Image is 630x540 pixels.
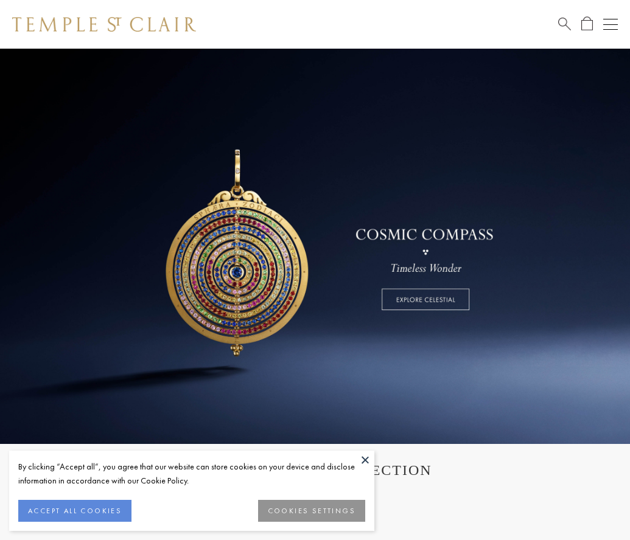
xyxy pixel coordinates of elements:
button: COOKIES SETTINGS [258,500,365,522]
img: Temple St. Clair [12,17,196,32]
div: By clicking “Accept all”, you agree that our website can store cookies on your device and disclos... [18,460,365,488]
a: Open Shopping Bag [581,16,593,32]
a: Search [558,16,571,32]
button: ACCEPT ALL COOKIES [18,500,131,522]
button: Open navigation [603,17,618,32]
